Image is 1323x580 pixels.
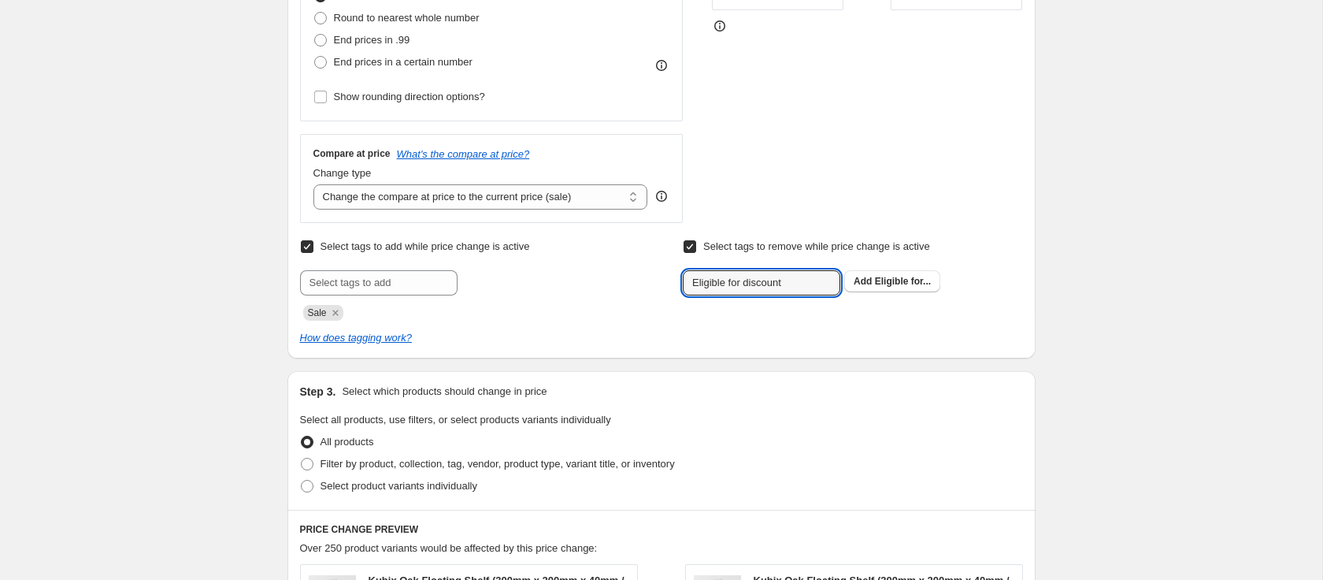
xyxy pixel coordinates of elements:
span: Sale [308,307,327,318]
span: Over 250 product variants would be affected by this price change: [300,542,598,554]
span: Eligible for... [875,276,931,287]
span: End prices in a certain number [334,56,472,68]
span: Change type [313,167,372,179]
span: All products [321,436,374,448]
h6: PRICE CHANGE PREVIEW [300,523,1023,536]
a: How does tagging work? [300,332,412,344]
h3: Compare at price [313,147,391,160]
span: Round to nearest whole number [334,12,480,24]
button: Add Eligible for... [844,270,940,292]
span: End prices in .99 [334,34,410,46]
span: Select product variants individually [321,480,477,492]
input: Select tags to remove [683,270,840,296]
button: What's the compare at price? [397,148,530,160]
span: Select tags to add while price change is active [321,240,530,252]
div: help [654,188,669,204]
p: Select which products should change in price [342,384,547,400]
span: Select tags to remove while price change is active [703,240,930,252]
b: Add [854,276,872,287]
h2: Step 3. [300,384,336,400]
span: Filter by product, collection, tag, vendor, product type, variant title, or inventory [321,458,675,470]
input: Select tags to add [300,270,458,296]
span: Show rounding direction options? [334,91,485,102]
button: Remove Sale [328,306,343,320]
span: Select all products, use filters, or select products variants individually [300,414,611,426]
